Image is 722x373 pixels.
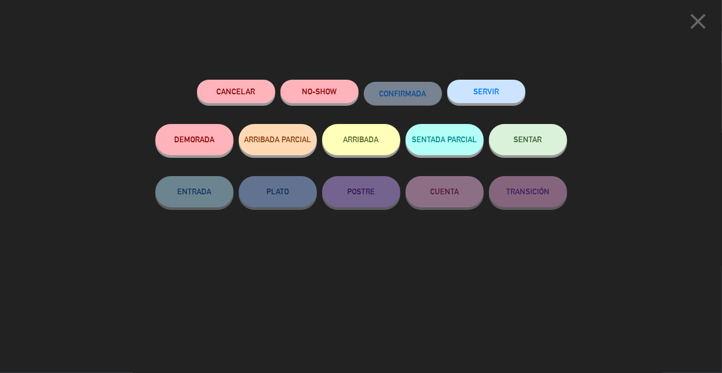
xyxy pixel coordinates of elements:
[682,8,714,39] button: close
[685,8,711,34] i: close
[364,82,442,105] button: CONFIRMADA
[239,176,317,207] button: PLATO
[489,176,567,207] button: TRANSICIÓN
[280,80,359,103] button: NO-SHOW
[197,80,275,103] button: Cancelar
[155,124,234,155] button: DEMORADA
[406,176,484,207] button: CUENTA
[239,124,317,155] button: ARRIBADA PARCIAL
[380,89,426,98] span: CONFIRMADA
[514,135,542,144] span: SENTAR
[489,124,567,155] button: SENTAR
[244,135,311,144] span: ARRIBADA PARCIAL
[322,124,400,155] button: ARRIBADA
[406,124,484,155] button: SENTADA PARCIAL
[322,176,400,207] button: POSTRE
[155,176,234,207] button: ENTRADA
[447,80,525,103] button: SERVIR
